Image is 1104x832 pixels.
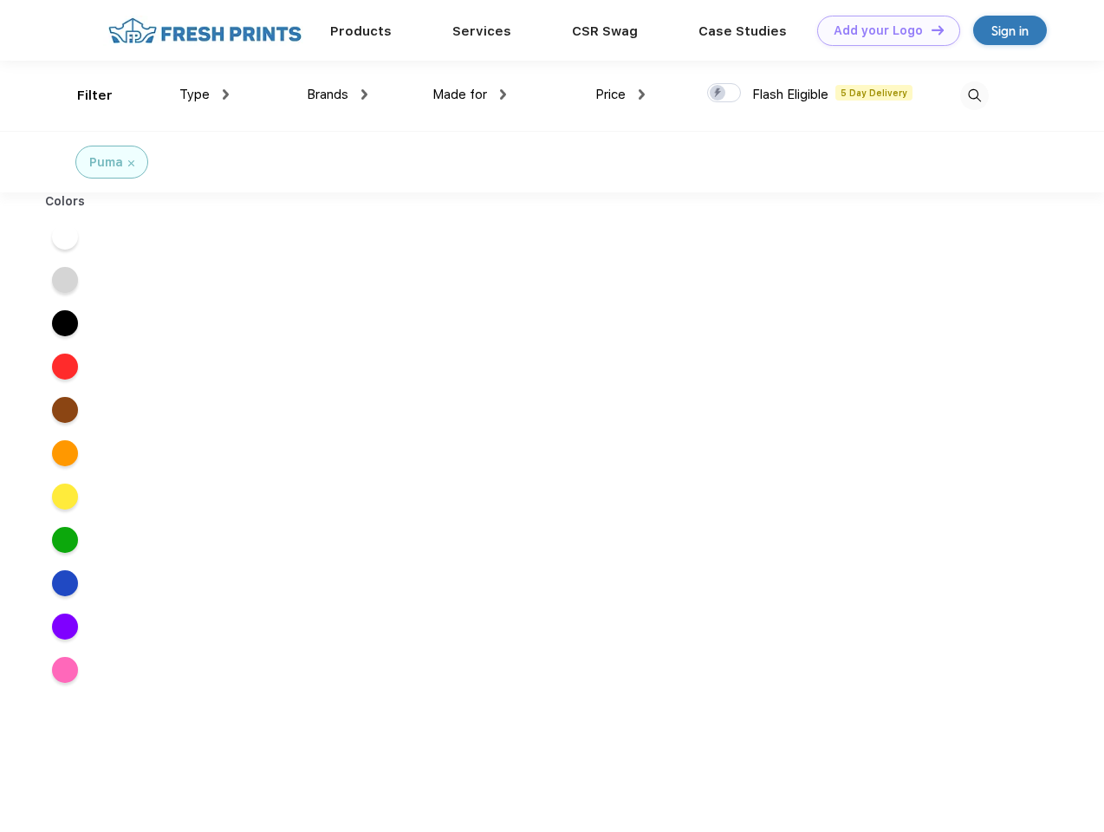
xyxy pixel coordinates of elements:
[960,81,989,110] img: desktop_search.svg
[639,89,645,100] img: dropdown.png
[32,192,99,211] div: Colors
[432,87,487,102] span: Made for
[834,23,923,38] div: Add your Logo
[973,16,1047,45] a: Sign in
[330,23,392,39] a: Products
[307,87,348,102] span: Brands
[500,89,506,100] img: dropdown.png
[932,25,944,35] img: DT
[361,89,367,100] img: dropdown.png
[835,85,912,101] span: 5 Day Delivery
[572,23,638,39] a: CSR Swag
[991,21,1029,41] div: Sign in
[452,23,511,39] a: Services
[89,153,123,172] div: Puma
[752,87,828,102] span: Flash Eligible
[223,89,229,100] img: dropdown.png
[77,86,113,106] div: Filter
[179,87,210,102] span: Type
[103,16,307,46] img: fo%20logo%202.webp
[128,160,134,166] img: filter_cancel.svg
[595,87,626,102] span: Price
